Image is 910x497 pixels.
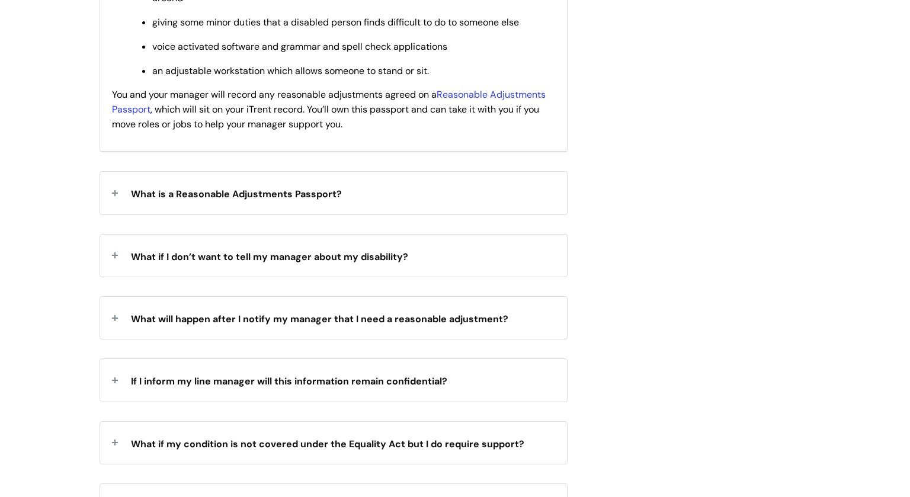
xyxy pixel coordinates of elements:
span: an adjustable workstation which allows someone to stand or sit. [152,65,429,77]
span: voice activated software and grammar and spell check applications [152,40,447,53]
span: What if I don’t want to tell my manager about my disability? [131,251,408,263]
span: You and your manager will record any reasonable adjustments agreed on a , which will sit on your ... [112,88,546,130]
span: What is a Reasonable Adjustments Passport? [131,188,342,200]
span: If I inform my line manager will this information remain confidential? [131,375,447,387]
span: giving some minor duties that a disabled person finds difficult to do to someone else [152,16,519,28]
span: What will happen after I notify my manager that I need a reasonable adjustment? [131,313,508,325]
span: What if my condition is not covered under the Equality Act but I do require support? [131,438,524,450]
